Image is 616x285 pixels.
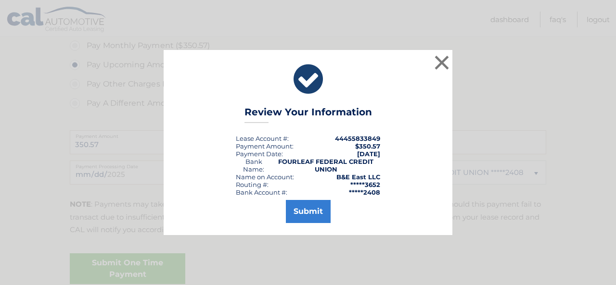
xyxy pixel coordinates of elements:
[236,142,294,150] div: Payment Amount:
[355,142,380,150] span: $350.57
[236,150,283,158] div: :
[336,173,380,181] strong: B&E East LLC
[236,150,282,158] span: Payment Date
[335,135,380,142] strong: 44455833849
[432,53,451,72] button: ×
[244,106,372,123] h3: Review Your Information
[278,158,373,173] strong: FOURLEAF FEDERAL CREDIT UNION
[236,181,269,188] div: Routing #:
[236,173,294,181] div: Name on Account:
[357,150,380,158] span: [DATE]
[236,158,271,173] div: Bank Name:
[286,200,331,223] button: Submit
[236,135,289,142] div: Lease Account #:
[236,188,287,196] div: Bank Account #:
